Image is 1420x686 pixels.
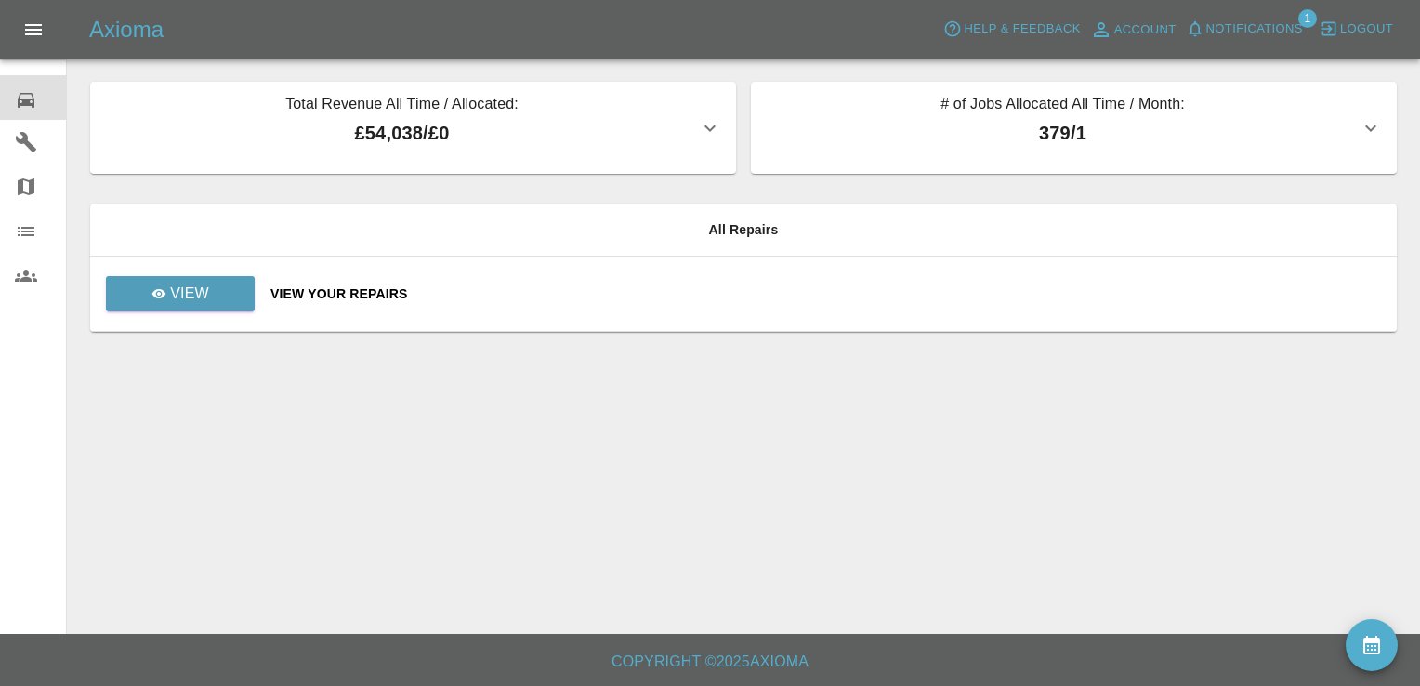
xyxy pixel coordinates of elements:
h6: Copyright © 2025 Axioma [15,649,1405,675]
th: All Repairs [90,204,1397,257]
button: Total Revenue All Time / Allocated:£54,038/£0 [90,82,736,174]
p: 379 / 1 [766,119,1360,147]
h5: Axioma [89,15,164,45]
button: Help & Feedback [939,15,1085,44]
button: Open drawer [11,7,56,52]
span: Notifications [1206,19,1303,40]
p: # of Jobs Allocated All Time / Month: [766,93,1360,119]
span: Logout [1340,19,1393,40]
p: Total Revenue All Time / Allocated: [105,93,699,119]
p: View [170,283,209,305]
span: Help & Feedback [964,19,1080,40]
p: £54,038 / £0 [105,119,699,147]
span: 1 [1298,9,1317,28]
button: Logout [1315,15,1398,44]
button: Notifications [1181,15,1308,44]
button: # of Jobs Allocated All Time / Month:379/1 [751,82,1397,174]
a: View [106,276,255,311]
a: View [105,285,256,300]
a: Account [1085,15,1181,45]
a: View Your Repairs [270,284,1382,303]
button: availability [1346,619,1398,671]
span: Account [1114,20,1177,41]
